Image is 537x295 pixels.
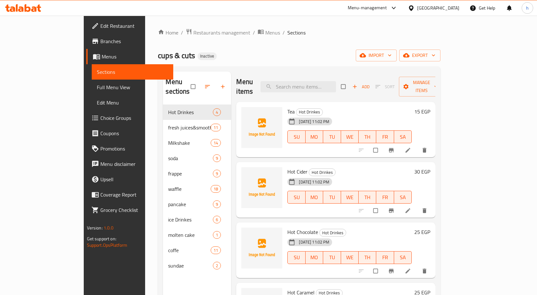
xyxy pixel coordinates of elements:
[258,28,280,37] a: Menus
[168,216,213,223] div: ice Drinkes
[87,235,116,243] span: Get support on:
[168,185,211,193] span: waffle
[414,167,430,176] h6: 30 EGP
[361,193,374,202] span: TH
[163,151,231,166] div: soda9
[348,4,387,12] div: Menu-management
[290,253,303,262] span: SU
[344,253,356,262] span: WE
[351,82,371,92] button: Add
[370,205,383,217] span: Select to update
[86,172,174,187] a: Upsell
[265,29,280,36] span: Menus
[86,34,174,49] a: Branches
[168,246,211,254] span: coffe
[211,185,221,193] div: items
[168,108,213,116] span: Hot Drinkes
[290,193,303,202] span: SU
[163,243,231,258] div: coffe11
[287,191,305,204] button: SU
[323,251,341,264] button: TU
[213,232,221,238] span: 1
[166,77,191,96] h2: Menu sections
[417,4,459,12] div: [GEOGRAPHIC_DATA]
[376,251,394,264] button: FR
[253,29,255,36] li: /
[417,143,433,157] button: delete
[163,120,231,135] div: fresh juices&smoothies11
[337,81,351,93] span: Select section
[213,201,221,207] span: 9
[287,167,307,176] span: Hot Cider
[200,80,216,94] span: Sort sections
[213,108,221,116] div: items
[193,29,250,36] span: Restaurants management
[361,51,392,59] span: import
[86,141,174,156] a: Promotions
[287,251,305,264] button: SU
[417,204,433,218] button: delete
[187,81,200,93] span: Select all sections
[211,246,221,254] div: items
[323,191,341,204] button: TU
[296,108,323,116] span: Hot Drinkes
[87,241,128,249] a: Support.OpsPlatform
[86,126,174,141] a: Coupons
[371,82,399,92] span: Select section first
[163,166,231,181] div: frappe9
[211,125,221,131] span: 11
[241,228,282,268] img: Hot Chocolate
[399,50,440,61] button: export
[163,102,231,276] nav: Menu sections
[414,228,430,237] h6: 25 EGP
[163,197,231,212] div: pancake9
[397,253,409,262] span: SA
[213,109,221,115] span: 4
[352,83,370,90] span: Add
[320,229,346,237] span: Hot Drinkes
[87,224,103,232] span: Version:
[102,53,168,60] span: Menus
[198,52,217,60] div: Inactive
[168,154,213,162] span: soda
[414,107,430,116] h6: 15 EGP
[404,79,439,95] span: Manage items
[168,231,213,239] span: molten cake
[341,191,359,204] button: WE
[168,124,211,131] span: fresh juices&smoothies
[100,206,168,214] span: Grocery Checklist
[241,107,282,148] img: Tea
[86,156,174,172] a: Menu disclaimer
[168,200,213,208] span: pancake
[86,18,174,34] a: Edit Restaurant
[351,82,371,92] span: Add item
[213,155,221,161] span: 9
[326,253,338,262] span: TU
[296,239,332,245] span: [DATE] 11:02 PM
[417,264,433,278] button: delete
[97,99,168,106] span: Edit Menu
[319,229,346,237] div: Hot Drinkes
[100,175,168,183] span: Upsell
[341,130,359,143] button: WE
[100,22,168,30] span: Edit Restaurant
[384,143,400,157] button: Branch-specific-item
[163,212,231,227] div: ice Drinkes6
[241,167,282,208] img: Hot Cider
[213,154,221,162] div: items
[211,140,221,146] span: 14
[158,28,440,37] nav: breadcrumb
[213,231,221,239] div: items
[97,68,168,76] span: Sections
[168,139,211,147] span: Milkshake
[86,49,174,64] a: Menus
[100,191,168,198] span: Coverage Report
[92,95,174,110] a: Edit Menu
[370,144,383,156] span: Select to update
